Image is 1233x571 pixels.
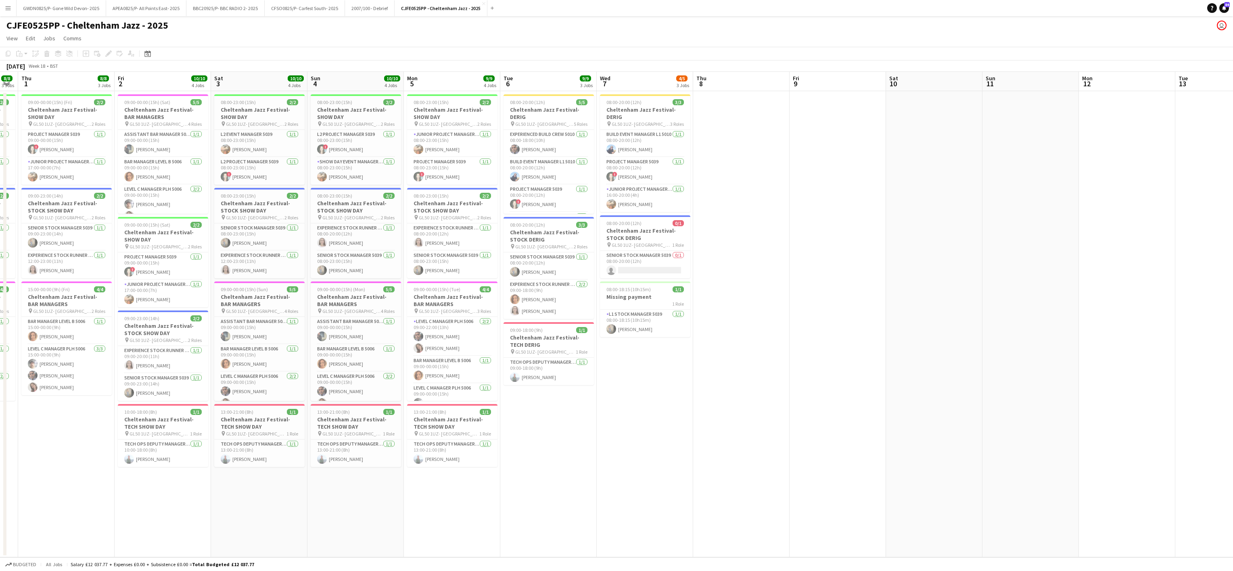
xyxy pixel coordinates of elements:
span: 09:00-00:00 (15h) (Tue) [414,286,460,292]
span: 4/5 [676,75,688,81]
app-card-role: Junior Project Manager 50391/117:00-00:00 (7h)[PERSON_NAME] [21,157,112,185]
div: [DATE] [6,62,25,70]
span: 2/2 [94,99,105,105]
span: 2 Roles [284,215,298,221]
span: 5/5 [287,286,298,292]
div: 4 Jobs [288,82,303,88]
div: 4 Jobs [385,82,400,88]
span: 09:00-00:00 (15h) (Fri) [28,99,72,105]
span: 12 [1081,79,1093,88]
app-job-card: 09:00-23:00 (14h)2/2Cheltenham Jazz Festival- STOCK SHOW DAY GL50 1UZ- [GEOGRAPHIC_DATA].2 RolesS... [21,188,112,278]
span: 2 Roles [574,244,587,250]
span: 2 Roles [381,215,395,221]
app-card-role: Experience Stock runner 50121/108:00-20:00 (12h)[PERSON_NAME] [407,223,497,251]
span: 10/10 [288,75,304,81]
div: 3 Jobs [98,82,111,88]
span: 1/1 [190,409,202,415]
h3: Cheltenham Jazz Festival- SHOW DAY [21,106,112,121]
span: Mon [1082,75,1093,82]
span: 8/8 [98,75,109,81]
app-card-role: Junior Project Manager 50391/108:00-23:00 (15h)[PERSON_NAME] [407,130,497,157]
span: Thu [21,75,31,82]
span: 10 [888,79,898,88]
span: Edit [26,35,35,42]
span: GL50 1UZ- [GEOGRAPHIC_DATA]. [226,215,284,221]
span: 2/2 [480,193,491,199]
div: 08:00-23:00 (15h)2/2Cheltenham Jazz Festival- STOCK SHOW DAY GL50 1UZ- [GEOGRAPHIC_DATA].2 RolesS... [214,188,305,278]
div: 09:00-00:00 (15h) (Fri)2/2Cheltenham Jazz Festival- SHOW DAY GL50 1UZ- [GEOGRAPHIC_DATA].2 RolesP... [21,94,112,185]
span: Comms [63,35,82,42]
span: 13:00-21:00 (8h) [317,409,350,415]
app-job-card: 08:00-23:00 (15h)2/2Cheltenham Jazz Festival- SHOW DAY GL50 1UZ- [GEOGRAPHIC_DATA].2 RolesJunior ... [407,94,497,185]
div: 13:00-21:00 (8h)1/1Cheltenham Jazz Festival- TECH SHOW DAY GL50 1UZ- [GEOGRAPHIC_DATA].1 RoleTech... [311,404,401,467]
app-card-role: Junior Project Manager 50391/117:00-00:00 (7h)[PERSON_NAME] [118,280,208,307]
h3: Cheltenham Jazz Festival- BAR MANAGERS [311,293,401,308]
h3: Cheltenham Jazz Festival- BAR MANAGERS [118,106,208,121]
span: 4 Roles [188,121,202,127]
span: 4 Roles [381,308,395,314]
app-card-role: Assistant Bar Manager 50061/109:00-00:00 (15h)[PERSON_NAME] [214,317,305,344]
h3: Cheltenham Jazz Festival- STOCK SHOW DAY [118,322,208,337]
app-job-card: 08:00-20:00 (12h)0/1Cheltenham Jazz Festival- STOCK DERIG GL50 1UZ- [GEOGRAPHIC_DATA].1 RoleSenio... [600,215,690,278]
h3: Cheltenham Jazz Festival- TECH DERIG [504,334,594,348]
h3: Cheltenham Jazz Festival- SHOW DAY [214,106,305,121]
app-job-card: 09:00-00:00 (15h) (Mon)5/5Cheltenham Jazz Festival- BAR MANAGERS GL50 1UZ- [GEOGRAPHIC_DATA].4 Ro... [311,281,401,401]
app-job-card: 13:00-21:00 (8h)1/1Cheltenham Jazz Festival- TECH SHOW DAY GL50 1UZ- [GEOGRAPHIC_DATA].1 RoleTech... [214,404,305,467]
span: 1/1 [480,409,491,415]
span: 1/1 [673,286,684,292]
h3: Missing payment [600,293,690,300]
app-card-role: Project Manager 50391/109:00-00:00 (15h)![PERSON_NAME] [118,252,208,280]
span: 2 Roles [92,121,105,127]
span: 2 Roles [188,244,202,250]
span: 2 Roles [92,308,105,314]
span: GL50 1UZ- [GEOGRAPHIC_DATA]. [322,431,383,437]
span: 08:00-23:00 (15h) [221,193,256,199]
app-card-role: Bar Manager LEVEL B 50061/115:00-00:00 (9h)[PERSON_NAME] [21,317,112,344]
app-card-role: Project Manager 50391/109:00-00:00 (15h)![PERSON_NAME] [21,130,112,157]
span: GL50 1UZ- [GEOGRAPHIC_DATA]. [419,308,477,314]
app-card-role: Tech Ops Deputy manager 50211/113:00-21:00 (8h)[PERSON_NAME] [311,440,401,467]
div: 4 Jobs [192,82,207,88]
span: GL50 1UZ- [GEOGRAPHIC_DATA]. [33,308,92,314]
app-card-role: Tech Ops Deputy manager 50211/113:00-21:00 (8h)[PERSON_NAME] [407,440,497,467]
app-job-card: 09:00-00:00 (15h) (Sun)5/5Cheltenham Jazz Festival- BAR MANAGERS GL50 1UZ- [GEOGRAPHIC_DATA].4 Ro... [214,281,305,401]
span: Budgeted [13,562,36,567]
app-card-role: Level C Manager PLH 50062/209:00-00:00 (15h)[PERSON_NAME][PERSON_NAME] [118,185,208,224]
h3: Cheltenham Jazz Festival- BAR MANAGERS [214,293,305,308]
a: Comms [60,33,85,44]
span: 13:00-21:00 (8h) [221,409,253,415]
div: BST [50,63,58,69]
app-card-role: Level C Manager PLH 50061/109:00-00:00 (15h)[PERSON_NAME] [407,383,497,411]
h3: Cheltenham Jazz Festival- DERIG [504,106,594,121]
div: 3 Jobs [580,82,593,88]
span: GL50 1UZ- [GEOGRAPHIC_DATA]. [515,349,576,355]
span: 9 [792,79,799,88]
app-card-role: L1 Stock Manager 50391/108:00-18:15 (10h15m)[PERSON_NAME] [600,310,690,337]
span: 2/2 [383,193,395,199]
span: 1 Role [383,431,395,437]
span: 08:00-20:00 (12h) [510,222,545,228]
span: 2 Roles [188,337,202,343]
div: 3 Jobs [677,82,689,88]
span: 1 [20,79,31,88]
span: 09:00-00:00 (15h) (Sun) [221,286,268,292]
div: 08:00-20:00 (12h)3/3Cheltenham Jazz Festival- STOCK DERIG GL50 1UZ- [GEOGRAPHIC_DATA].2 RolesSeni... [504,217,594,319]
span: 10/10 [191,75,207,81]
div: 09:00-00:00 (15h) (Sat)5/5Cheltenham Jazz Festival- BAR MANAGERS GL50 1UZ- [GEOGRAPHIC_DATA].4 Ro... [118,94,208,214]
app-card-role: Bar Manager LEVEL B 50061/109:00-00:00 (15h)[PERSON_NAME] [407,356,497,383]
h3: Cheltenham Jazz Festival- TECH SHOW DAY [311,416,401,430]
span: Sun [986,75,995,82]
div: 13:00-21:00 (8h)1/1Cheltenham Jazz Festival- TECH SHOW DAY GL50 1UZ- [GEOGRAPHIC_DATA].1 RoleTech... [407,404,497,467]
span: Mon [407,75,418,82]
h3: Cheltenham Jazz Festival- SHOW DAY [311,106,401,121]
span: 1/1 [576,327,587,333]
app-job-card: 08:00-23:00 (15h)2/2Cheltenham Jazz Festival- SHOW DAY GL50 1UZ- [GEOGRAPHIC_DATA].2 RolesL2 Proj... [311,94,401,185]
h3: Cheltenham Jazz Festival- STOCK SHOW DAY [311,200,401,214]
span: 9/9 [483,75,495,81]
div: 3 Jobs [2,82,14,88]
span: 3/3 [673,99,684,105]
div: 08:00-20:00 (12h)3/3Cheltenham Jazz Festival- DERIG GL50 1UZ- [GEOGRAPHIC_DATA].3 RolesBuild Even... [600,94,690,212]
